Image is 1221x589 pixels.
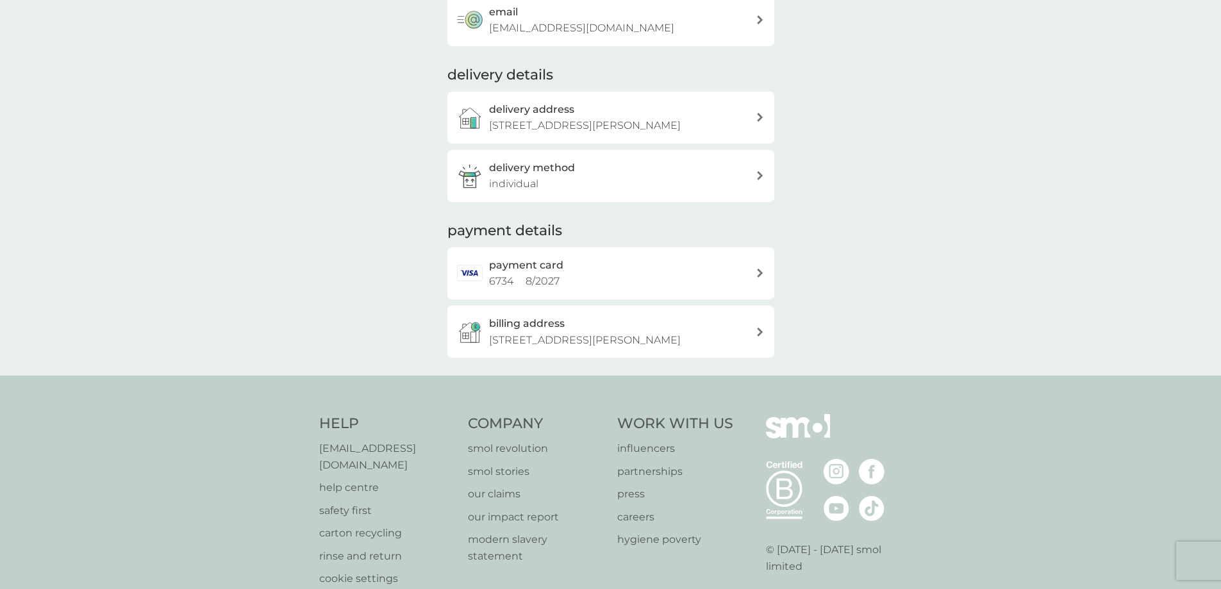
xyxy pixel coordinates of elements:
[617,440,733,457] a: influencers
[319,525,456,542] a: carton recycling
[447,221,562,241] h2: payment details
[489,20,674,37] p: [EMAIL_ADDRESS][DOMAIN_NAME]
[489,315,565,332] h3: billing address
[468,440,604,457] a: smol revolution
[468,509,604,526] a: our impact report
[468,486,604,502] a: our claims
[617,509,733,526] a: careers
[447,306,774,358] button: billing address[STREET_ADDRESS][PERSON_NAME]
[319,414,456,434] h4: Help
[489,160,575,176] h3: delivery method
[319,548,456,565] a: rinse and return
[617,486,733,502] a: press
[617,463,733,480] a: partnerships
[468,531,604,564] a: modern slavery statement
[447,65,553,85] h2: delivery details
[859,459,885,485] img: visit the smol Facebook page
[859,495,885,521] img: visit the smol Tiktok page
[468,414,604,434] h4: Company
[489,176,538,192] p: individual
[824,459,849,485] img: visit the smol Instagram page
[447,150,774,202] a: delivery methodindividual
[489,117,681,134] p: [STREET_ADDRESS][PERSON_NAME]
[447,92,774,144] a: delivery address[STREET_ADDRESS][PERSON_NAME]
[766,414,830,458] img: smol
[468,463,604,480] a: smol stories
[319,479,456,496] a: help centre
[766,542,902,574] p: © [DATE] - [DATE] smol limited
[617,414,733,434] h4: Work With Us
[617,531,733,548] a: hygiene poverty
[489,4,518,21] h3: email
[319,440,456,473] a: [EMAIL_ADDRESS][DOMAIN_NAME]
[489,332,681,349] p: [STREET_ADDRESS][PERSON_NAME]
[489,101,574,118] h3: delivery address
[447,247,774,299] a: payment card6734 8/2027
[319,570,456,587] a: cookie settings
[489,275,513,287] span: 6734
[824,495,849,521] img: visit the smol Youtube page
[526,275,560,287] span: 8 / 2027
[319,502,456,519] a: safety first
[489,257,563,274] h2: payment card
